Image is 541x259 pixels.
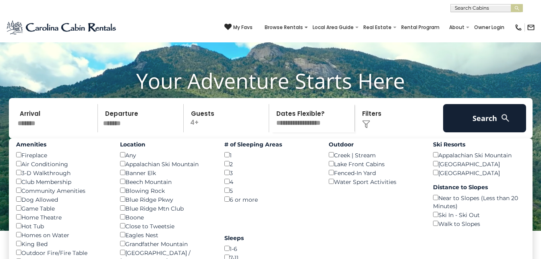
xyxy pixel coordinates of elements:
img: mail-regular-black.png [527,23,535,31]
button: Search [443,104,526,132]
div: Beech Mountain [120,177,212,186]
div: Outdoor Fire/Fire Table [16,248,108,257]
div: King Bed [16,239,108,248]
div: Home Theatre [16,213,108,221]
a: Browse Rentals [261,22,307,33]
div: 3 [224,168,317,177]
div: 6 or more [224,195,317,204]
div: Blue Ridge Mtn Club [120,204,212,213]
div: Appalachian Ski Mountain [433,150,525,159]
div: Creek | Stream [329,150,421,159]
label: Sleeps [224,234,317,242]
div: Fireplace [16,150,108,159]
div: 3-D Walkthrough [16,168,108,177]
div: 1 [224,150,317,159]
div: Game Table [16,204,108,213]
img: phone-regular-black.png [514,23,522,31]
div: [GEOGRAPHIC_DATA] [433,159,525,168]
div: Community Amenities [16,186,108,195]
div: 2 [224,159,317,168]
a: About [445,22,468,33]
h1: Your Adventure Starts Here [6,68,535,93]
img: search-regular-white.png [500,113,510,123]
img: filter--v1.png [362,120,370,128]
span: My Favs [233,24,253,31]
a: Real Estate [359,22,396,33]
div: Club Membership [16,177,108,186]
div: Dog Allowed [16,195,108,204]
div: 4 [224,177,317,186]
div: Near to Slopes (Less than 20 Minutes) [433,193,525,210]
label: Ski Resorts [433,140,525,148]
label: # of Sleeping Areas [224,140,317,148]
label: Distance to Slopes [433,183,525,191]
div: Hot Tub [16,221,108,230]
div: Boone [120,213,212,221]
div: [GEOGRAPHIC_DATA] [433,168,525,177]
div: Eagles Nest [120,230,212,239]
div: 1-6 [224,244,317,253]
p: 4+ [186,104,269,132]
label: Outdoor [329,140,421,148]
a: My Favs [224,23,253,31]
div: Any [120,150,212,159]
div: Banner Elk [120,168,212,177]
div: Walk to Slopes [433,219,525,228]
div: Blowing Rock [120,186,212,195]
img: Blue-2.png [6,19,118,36]
div: Water Sport Activities [329,177,421,186]
div: Close to Tweetsie [120,221,212,230]
div: Ski In - Ski Out [433,210,525,219]
div: Grandfather Mountain [120,239,212,248]
div: Lake Front Cabins [329,159,421,168]
div: Homes on Water [16,230,108,239]
div: Appalachian Ski Mountain [120,159,212,168]
label: Location [120,140,212,148]
div: 5 [224,186,317,195]
a: Local Area Guide [309,22,358,33]
div: Blue Ridge Pkwy [120,195,212,204]
div: Fenced-In Yard [329,168,421,177]
label: Amenities [16,140,108,148]
div: Air Conditioning [16,159,108,168]
a: Rental Program [397,22,444,33]
a: Owner Login [470,22,508,33]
